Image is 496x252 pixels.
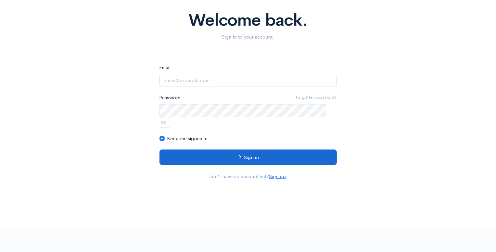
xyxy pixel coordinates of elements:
a: Sign up [269,173,286,179]
u: Forgotten password? [296,94,337,100]
label: Keep me signed in [167,135,208,142]
label: Password [159,94,181,102]
p: Sign in to your account. [67,33,429,41]
label: Email [159,64,171,71]
a: Forgotten password? [296,94,337,101]
input: name@example.com [159,74,337,87]
p: Don't have an account yet? . [159,173,337,180]
button: Sign in [159,150,337,165]
h1: Welcome back. [67,11,429,30]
